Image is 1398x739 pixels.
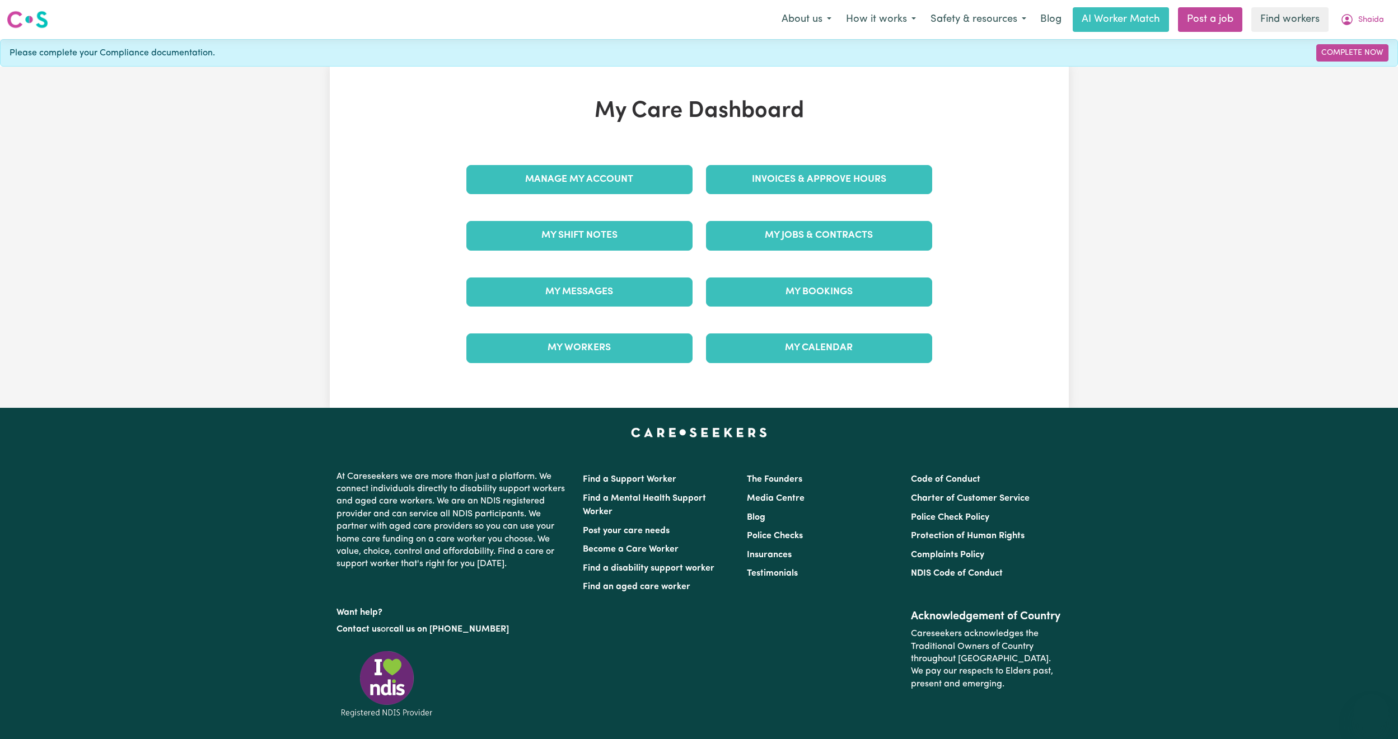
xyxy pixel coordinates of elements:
[7,10,48,30] img: Careseekers logo
[1034,7,1068,32] a: Blog
[631,428,767,437] a: Careseekers home page
[583,545,679,554] a: Become a Care Worker
[466,221,693,250] a: My Shift Notes
[774,8,839,31] button: About us
[747,550,792,559] a: Insurances
[1316,44,1388,62] a: Complete Now
[911,610,1062,623] h2: Acknowledgement of Country
[911,513,989,522] a: Police Check Policy
[583,564,714,573] a: Find a disability support worker
[747,513,765,522] a: Blog
[747,475,802,484] a: The Founders
[839,8,923,31] button: How it works
[1358,14,1384,26] span: Shaida
[1333,8,1391,31] button: My Account
[466,333,693,363] a: My Workers
[7,7,48,32] a: Careseekers logo
[583,475,676,484] a: Find a Support Worker
[706,333,932,363] a: My Calendar
[336,602,569,619] p: Want help?
[747,494,805,503] a: Media Centre
[583,526,670,535] a: Post your care needs
[706,221,932,250] a: My Jobs & Contracts
[389,625,509,634] a: call us on [PHONE_NUMBER]
[10,46,215,60] span: Please complete your Compliance documentation.
[911,623,1062,695] p: Careseekers acknowledges the Traditional Owners of Country throughout [GEOGRAPHIC_DATA]. We pay o...
[583,494,706,516] a: Find a Mental Health Support Worker
[911,494,1030,503] a: Charter of Customer Service
[923,8,1034,31] button: Safety & resources
[747,531,803,540] a: Police Checks
[460,98,939,125] h1: My Care Dashboard
[583,582,690,591] a: Find an aged care worker
[747,569,798,578] a: Testimonials
[336,619,569,640] p: or
[1178,7,1242,32] a: Post a job
[911,531,1025,540] a: Protection of Human Rights
[1073,7,1169,32] a: AI Worker Match
[336,649,437,719] img: Registered NDIS provider
[1251,7,1329,32] a: Find workers
[706,277,932,307] a: My Bookings
[336,466,569,575] p: At Careseekers we are more than just a platform. We connect individuals directly to disability su...
[911,475,980,484] a: Code of Conduct
[336,625,381,634] a: Contact us
[911,569,1003,578] a: NDIS Code of Conduct
[466,277,693,307] a: My Messages
[911,550,984,559] a: Complaints Policy
[1353,694,1389,730] iframe: Button to launch messaging window, conversation in progress
[466,165,693,194] a: Manage My Account
[706,165,932,194] a: Invoices & Approve Hours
